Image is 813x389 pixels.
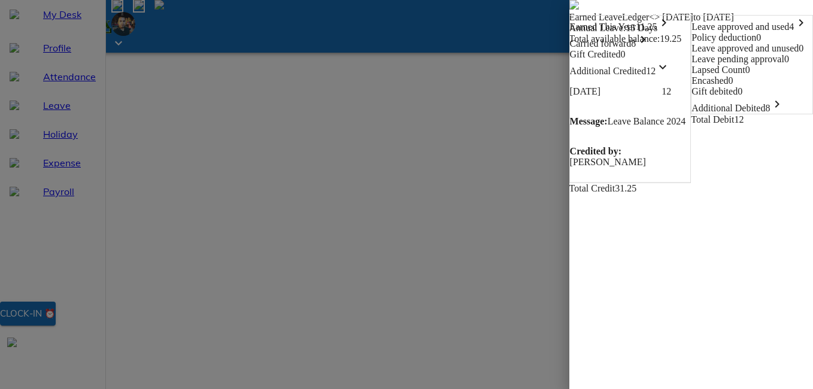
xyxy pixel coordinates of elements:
span: Total Credit [569,183,615,193]
span: 0 [745,65,750,75]
span: 0 [729,75,733,86]
p: Leave Balance 2024 [570,116,691,127]
span: Gift debited [691,86,738,96]
span: 0 [784,54,789,64]
span: Additional Credited [570,66,647,76]
strong: Credited by: [570,146,621,156]
p: [DATE] [570,86,650,97]
span: 0 [756,32,761,42]
span: Leave approved and unused [691,43,799,53]
span: Total Debit [691,114,734,124]
span: 12 [735,114,744,124]
p: 12 [662,86,671,97]
span: Earned Leave Ledger <> [DATE] to [DATE] [569,12,734,22]
span: Encashed [691,75,728,86]
span: 31.25 [615,183,636,193]
span: 0 [738,86,742,96]
span: 12 [646,66,670,76]
span: 8 [631,38,650,48]
span: Gift Credited [570,49,621,59]
i: keyboard_arrow_right [770,97,784,111]
span: Lapsed Count [691,65,745,75]
span: 8 [765,103,784,113]
span: 4 [789,22,808,32]
p: [PERSON_NAME] [570,146,691,168]
i: keyboard_arrow_down [656,60,670,74]
span: 0 [799,43,803,53]
i: keyboard_arrow_right [794,16,808,30]
span: Additional Debited [691,103,765,113]
span: 11.25 [636,22,671,32]
span: Earned This Year [570,22,636,32]
span: Carried forward [570,38,632,48]
span: 0 [620,49,625,59]
span: Policy deduction [691,32,756,42]
span: Leave approved and used [691,22,789,32]
i: keyboard_arrow_right [657,16,671,30]
strong: Message: [570,116,608,126]
span: Leave pending approval [691,54,784,64]
i: keyboard_arrow_right [636,32,650,47]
